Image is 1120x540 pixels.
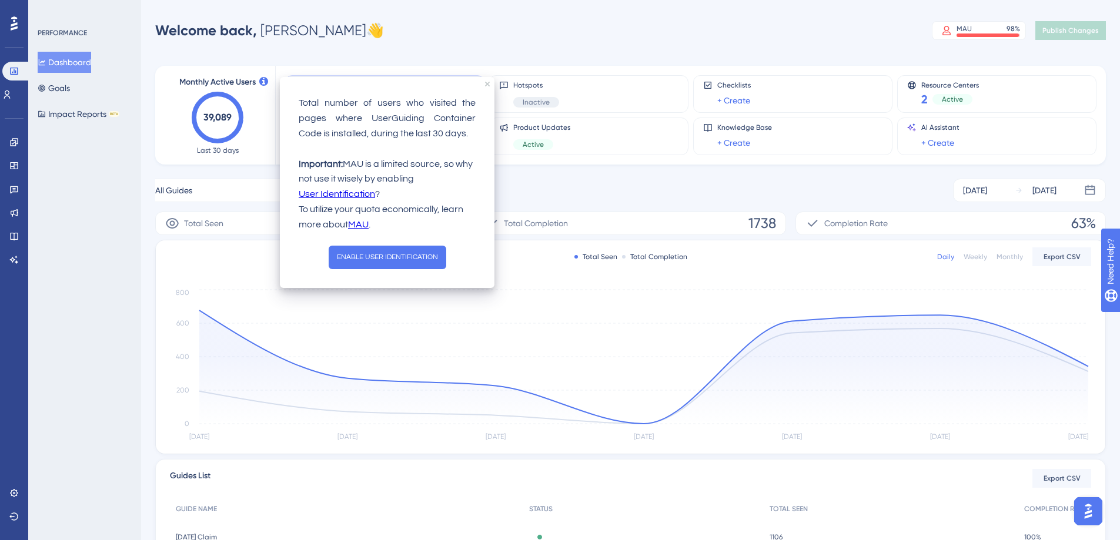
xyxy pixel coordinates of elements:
[176,319,189,327] tspan: 600
[185,420,189,428] tspan: 0
[1032,183,1057,197] div: [DATE]
[38,28,87,38] div: PERFORMANCE
[38,103,119,125] button: Impact ReportsBETA
[782,432,802,441] tspan: [DATE]
[921,136,954,150] a: + Create
[1024,504,1085,514] span: COMPLETION RATE
[1071,214,1096,233] span: 63%
[184,216,223,230] span: Total Seen
[529,504,553,514] span: STATUS
[170,469,210,488] span: Guides List
[299,96,476,142] p: Total number of users who visited the pages where UserGuiding Container Code is installed, during...
[337,432,357,441] tspan: [DATE]
[176,289,189,297] tspan: 800
[717,123,772,132] span: Knowledge Base
[921,123,959,132] span: AI Assistant
[197,146,239,155] span: Last 30 days
[155,22,257,39] span: Welcome back,
[1042,26,1099,35] span: Publish Changes
[504,216,568,230] span: Total Completion
[179,75,256,89] span: Monthly Active Users
[1007,24,1020,33] div: 98 %
[203,112,232,123] text: 39,089
[299,187,375,202] a: User Identification
[634,432,654,441] tspan: [DATE]
[997,252,1023,261] div: Monthly
[155,21,384,40] div: [PERSON_NAME] 👋
[299,159,343,169] strong: Important:
[717,93,750,108] a: + Create
[964,252,987,261] div: Weekly
[1032,247,1091,266] button: Export CSV
[299,202,476,233] p: To utilize your quota economically, learn more about .
[38,52,91,73] button: Dashboard
[930,432,950,441] tspan: [DATE]
[189,432,209,441] tspan: [DATE]
[824,216,888,230] span: Completion Rate
[717,81,751,90] span: Checklists
[921,91,928,108] span: 2
[963,183,987,197] div: [DATE]
[942,95,963,104] span: Active
[748,214,776,233] span: 1738
[486,432,506,441] tspan: [DATE]
[513,123,570,132] span: Product Updates
[523,140,544,149] span: Active
[574,252,617,261] div: Total Seen
[176,504,217,514] span: GUIDE NAME
[1071,494,1106,529] iframe: UserGuiding AI Assistant Launcher
[937,252,954,261] div: Daily
[1035,21,1106,40] button: Publish Changes
[1068,432,1088,441] tspan: [DATE]
[299,157,476,203] p: MAU is a limited source, so why not use it wisely by enabling ?
[523,98,550,107] span: Inactive
[348,217,369,233] a: MAU
[38,78,70,99] button: Goals
[155,179,365,202] button: All Guides
[28,3,73,17] span: Need Help?
[155,183,192,197] span: All Guides
[622,252,687,261] div: Total Completion
[1044,252,1081,261] span: Export CSV
[176,386,189,394] tspan: 200
[1044,474,1081,483] span: Export CSV
[176,353,189,361] tspan: 400
[109,111,119,117] div: BETA
[513,81,559,90] span: Hotspots
[485,82,490,86] div: close tooltip
[770,504,808,514] span: TOTAL SEEN
[717,136,750,150] a: + Create
[329,246,446,269] button: ENABLE USER IDENTIFICATION
[957,24,972,33] div: MAU
[1032,469,1091,488] button: Export CSV
[921,81,979,89] span: Resource Centers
